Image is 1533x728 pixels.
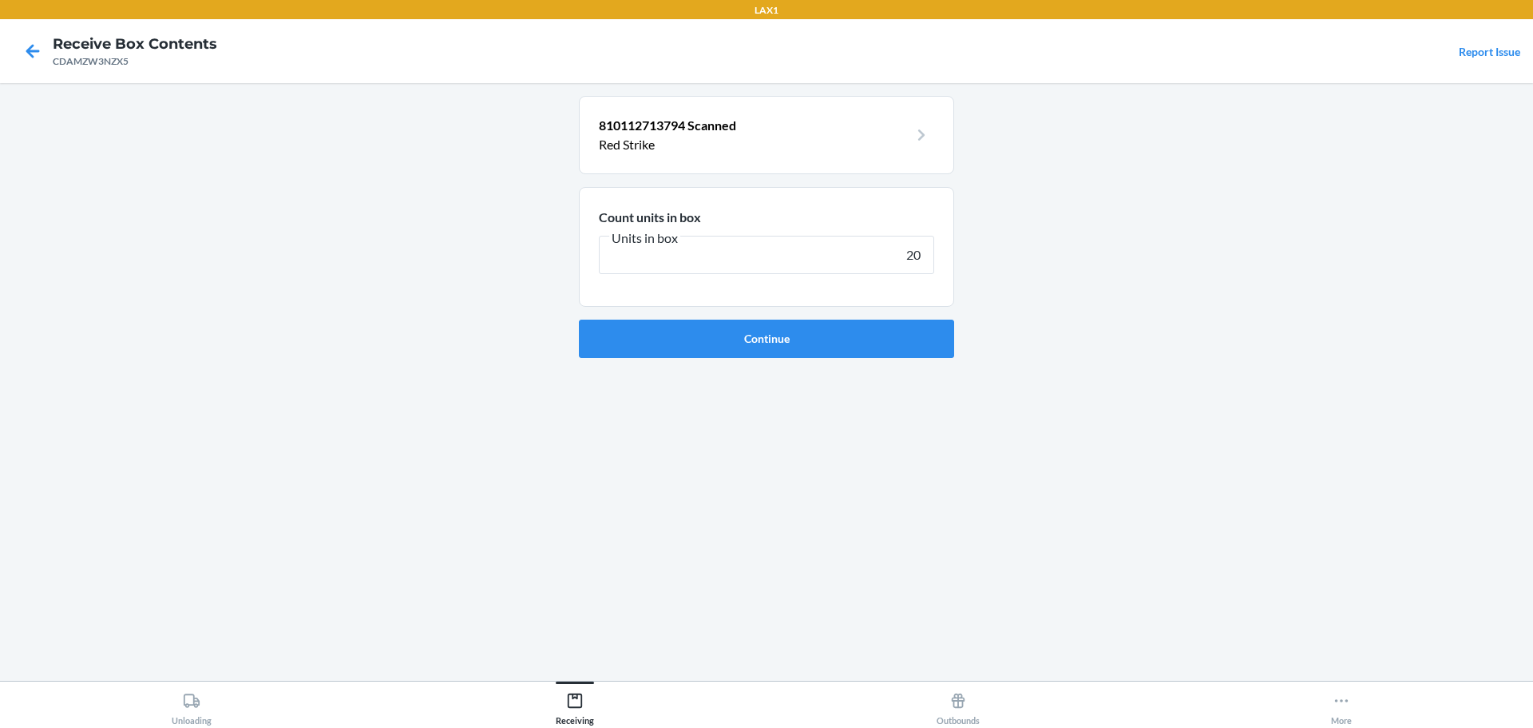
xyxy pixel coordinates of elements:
div: More [1331,686,1352,726]
div: CDAMZW3NZX5 [53,54,217,69]
p: LAX1 [755,3,778,18]
a: Report Issue [1459,45,1520,58]
a: 810112713794 ScannedRed Strike [599,116,934,154]
div: Receiving [556,686,594,726]
input: Units in box [599,236,934,274]
span: 810112713794 Scanned [599,117,736,133]
button: More [1150,682,1533,726]
span: Units in box [609,230,680,246]
div: Unloading [172,686,212,726]
button: Continue [579,320,954,358]
span: Count units in box [599,209,701,225]
p: Red Strike [599,135,909,154]
button: Outbounds [766,682,1150,726]
div: Outbounds [937,686,980,726]
h4: Receive Box Contents [53,34,217,54]
button: Receiving [383,682,766,726]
